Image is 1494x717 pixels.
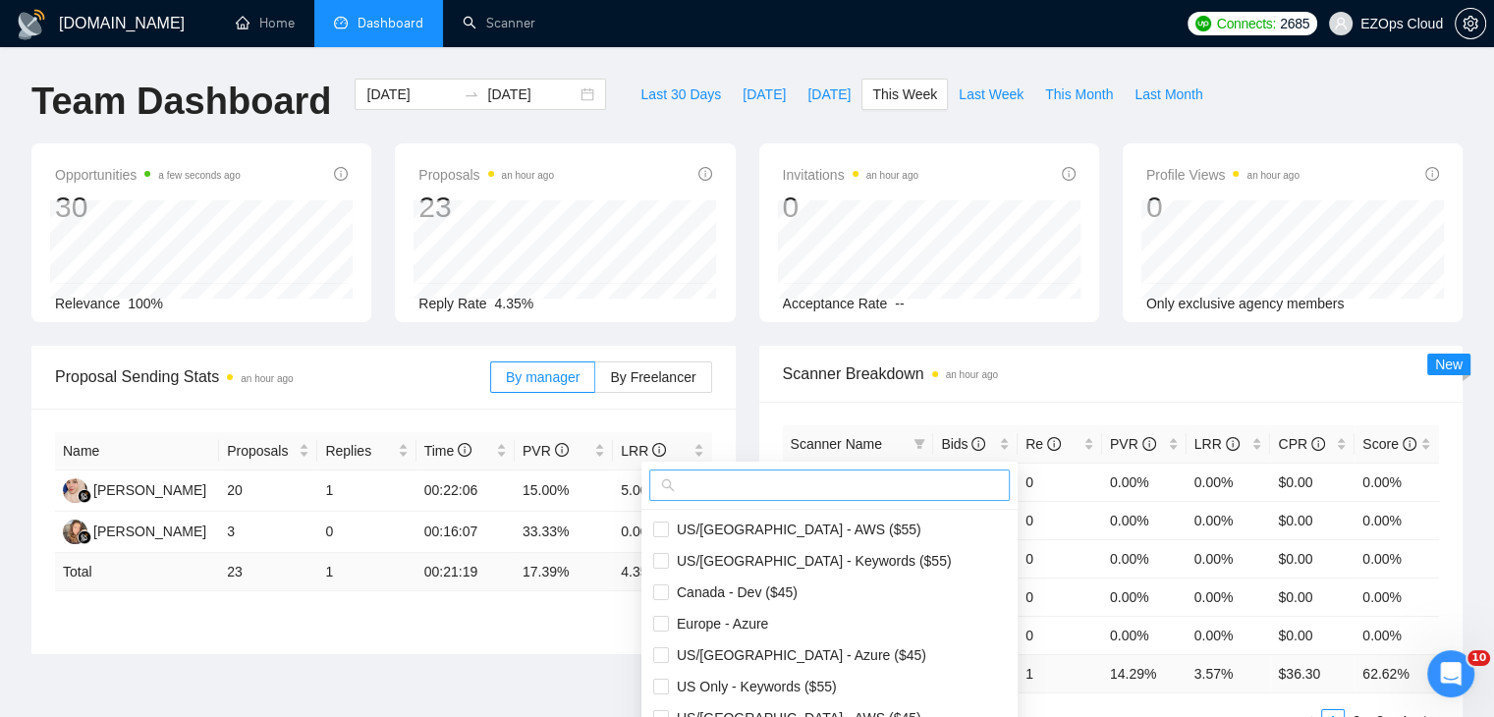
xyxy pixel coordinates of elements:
td: 62.62 % [1355,654,1439,692]
span: Replies [325,440,393,462]
td: 0.00% [1187,616,1271,654]
span: New [1435,357,1463,372]
td: 0 [1018,501,1102,539]
time: an hour ago [1246,170,1299,181]
td: 0.00% [1355,616,1439,654]
td: Total [55,553,219,591]
td: $0.00 [1270,463,1355,501]
span: Proposal Sending Stats [55,364,490,389]
span: Last 30 Days [640,83,721,105]
span: LRR [1194,436,1240,452]
td: 0 [1018,539,1102,578]
span: Invitations [783,163,918,187]
td: 0 [1018,578,1102,616]
td: 0.00% [1355,463,1439,501]
td: 0.00% [1187,501,1271,539]
span: user [1334,17,1348,30]
span: By Freelancer [610,369,695,385]
span: Proposals [418,163,554,187]
span: [DATE] [743,83,786,105]
span: info-circle [1226,437,1240,451]
td: 1 [1018,654,1102,692]
td: 23 [219,553,317,591]
span: Opportunities [55,163,241,187]
div: [PERSON_NAME] [93,521,206,542]
span: Only exclusive agency members [1146,296,1345,311]
span: swap-right [464,86,479,102]
span: Connects: [1217,13,1276,34]
button: [DATE] [797,79,861,110]
td: 0.00% [1187,578,1271,616]
span: 2685 [1280,13,1309,34]
span: info-circle [1142,437,1156,451]
h1: Team Dashboard [31,79,331,125]
span: info-circle [1403,437,1416,451]
td: 0.00% [1102,539,1187,578]
div: 23 [418,189,554,226]
div: 0 [783,189,918,226]
span: info-circle [1311,437,1325,451]
button: [DATE] [732,79,797,110]
button: This Month [1034,79,1124,110]
span: info-circle [458,443,471,457]
td: $0.00 [1270,578,1355,616]
td: 4.35 % [613,553,711,591]
span: [DATE] [807,83,851,105]
td: 0 [1018,463,1102,501]
td: 0 [1018,616,1102,654]
td: 1 [317,553,415,591]
button: Last Month [1124,79,1213,110]
span: US Only - Keywords ($55) [669,679,837,694]
td: 00:21:19 [416,553,515,591]
span: info-circle [1062,167,1076,181]
time: an hour ago [502,170,554,181]
span: Acceptance Rate [783,296,888,311]
td: 20 [219,470,317,512]
td: 0 [317,512,415,553]
span: US/[GEOGRAPHIC_DATA] - AWS ($55) [669,522,921,537]
td: 5.00% [613,470,711,512]
span: search [661,478,675,492]
span: By manager [506,369,580,385]
a: setting [1455,16,1486,31]
input: End date [487,83,577,105]
div: 30 [55,189,241,226]
span: info-circle [1047,437,1061,451]
td: $0.00 [1270,539,1355,578]
img: upwork-logo.png [1195,16,1211,31]
th: Proposals [219,432,317,470]
span: US/[GEOGRAPHIC_DATA] - Azure ($45) [669,647,926,663]
div: 0 [1146,189,1300,226]
button: This Week [861,79,948,110]
span: LRR [621,443,666,459]
span: setting [1456,16,1485,31]
input: Start date [366,83,456,105]
td: 00:22:06 [416,470,515,512]
span: US/[GEOGRAPHIC_DATA] - Keywords ($55) [669,553,952,569]
span: Last Week [959,83,1024,105]
td: 3.57 % [1187,654,1271,692]
td: 1 [317,470,415,512]
button: setting [1455,8,1486,39]
a: homeHome [236,15,295,31]
span: PVR [1110,436,1156,452]
td: 0.00% [1102,501,1187,539]
td: 17.39 % [515,553,613,591]
span: info-circle [971,437,985,451]
span: 100% [128,296,163,311]
span: This Week [872,83,937,105]
img: NK [63,520,87,544]
span: filter [913,438,925,450]
time: an hour ago [866,170,918,181]
span: Scanner Breakdown [783,361,1440,386]
span: Proposals [227,440,295,462]
time: an hour ago [241,373,293,384]
td: 15.00% [515,470,613,512]
td: 00:16:07 [416,512,515,553]
time: a few seconds ago [158,170,240,181]
td: 33.33% [515,512,613,553]
td: 0.00% [613,512,711,553]
span: Last Month [1134,83,1202,105]
span: PVR [523,443,569,459]
td: $ 36.30 [1270,654,1355,692]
